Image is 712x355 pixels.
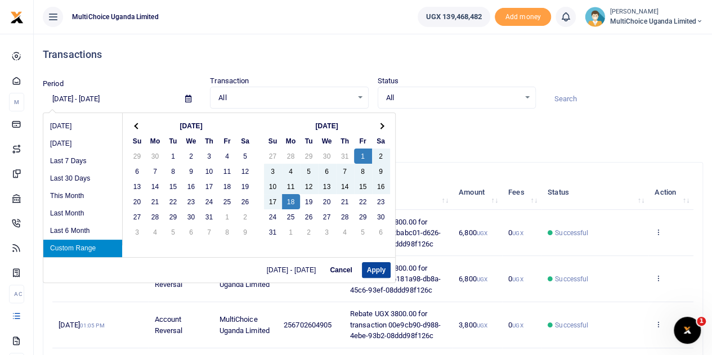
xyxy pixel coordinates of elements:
[300,133,318,149] th: Tu
[372,133,390,149] th: Sa
[218,194,236,209] td: 25
[128,194,146,209] td: 20
[336,224,354,240] td: 4
[128,179,146,194] td: 13
[164,149,182,164] td: 1
[300,149,318,164] td: 29
[318,194,336,209] td: 20
[318,224,336,240] td: 3
[59,321,104,329] span: [DATE]
[585,7,605,27] img: profile-user
[128,224,146,240] td: 3
[344,175,453,210] th: Memo: activate to sort column ascending
[218,179,236,194] td: 18
[155,269,183,289] span: Account Reversal
[508,275,523,283] span: 0
[372,209,390,224] td: 30
[182,149,200,164] td: 2
[350,264,441,294] span: Rebate UGX 6800.00 for transaction 66181a98-db8a-45c6-93ef-08ddd98f126c
[325,262,357,278] button: Cancel
[200,194,218,209] td: 24
[508,228,523,237] span: 0
[495,8,551,26] li: Toup your wallet
[155,315,183,335] span: Account Reversal
[336,194,354,209] td: 21
[146,118,236,133] th: [DATE]
[282,209,300,224] td: 25
[200,164,218,179] td: 10
[264,179,282,194] td: 10
[200,149,218,164] td: 3
[10,12,24,21] a: logo-small logo-large logo-large
[354,224,372,240] td: 5
[200,179,218,194] td: 17
[128,149,146,164] td: 29
[218,209,236,224] td: 1
[300,164,318,179] td: 5
[182,194,200,209] td: 23
[43,240,122,257] li: Custom Range
[164,194,182,209] td: 22
[336,179,354,194] td: 14
[512,276,523,282] small: UGX
[182,224,200,240] td: 6
[477,322,487,329] small: UGX
[336,133,354,149] th: Th
[10,11,24,24] img: logo-small
[9,93,24,111] li: M
[354,133,372,149] th: Fr
[146,224,164,240] td: 4
[372,224,390,240] td: 6
[284,321,332,329] span: 256702604905
[146,209,164,224] td: 28
[218,133,236,149] th: Fr
[555,274,588,284] span: Successful
[318,133,336,149] th: We
[146,179,164,194] td: 14
[236,224,254,240] td: 9
[362,262,391,278] button: Apply
[697,317,706,326] span: 1
[495,12,551,20] a: Add money
[318,164,336,179] td: 6
[43,187,122,205] li: This Month
[68,12,163,22] span: MultiChoice Uganda Limited
[318,179,336,194] td: 13
[146,194,164,209] td: 21
[128,164,146,179] td: 6
[128,209,146,224] td: 27
[9,285,24,303] li: Ac
[282,224,300,240] td: 1
[585,7,703,27] a: profile-user [PERSON_NAME] MultiChoice Uganda Limited
[236,149,254,164] td: 5
[146,164,164,179] td: 7
[372,179,390,194] td: 16
[210,75,249,87] label: Transaction
[282,149,300,164] td: 28
[354,209,372,224] td: 29
[300,194,318,209] td: 19
[502,175,541,210] th: Fees: activate to sort column ascending
[218,164,236,179] td: 11
[336,149,354,164] td: 31
[182,133,200,149] th: We
[164,164,182,179] td: 8
[218,92,352,104] span: All
[372,194,390,209] td: 23
[267,267,321,273] span: [DATE] - [DATE]
[495,8,551,26] span: Add money
[43,118,122,135] li: [DATE]
[164,179,182,194] td: 15
[43,152,122,170] li: Last 7 Days
[219,269,269,289] span: MultiChoice Uganda Limited
[555,320,588,330] span: Successful
[459,321,487,329] span: 3,800
[477,276,487,282] small: UGX
[164,209,182,224] td: 29
[413,7,495,27] li: Wallet ballance
[236,209,254,224] td: 2
[300,209,318,224] td: 26
[372,164,390,179] td: 9
[354,194,372,209] td: 22
[43,89,176,109] input: select period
